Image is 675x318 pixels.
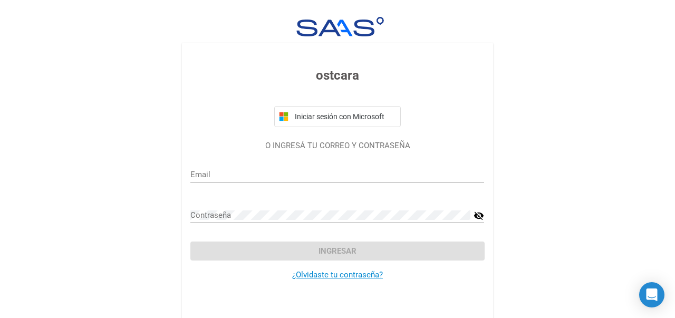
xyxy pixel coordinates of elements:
[274,106,401,127] button: Iniciar sesión con Microsoft
[293,112,396,121] span: Iniciar sesión con Microsoft
[190,66,484,85] h3: ostcara
[319,246,356,256] span: Ingresar
[292,270,383,280] a: ¿Olvidaste tu contraseña?
[639,282,664,307] div: Open Intercom Messenger
[190,242,484,261] button: Ingresar
[190,140,484,152] p: O INGRESÁ TU CORREO Y CONTRASEÑA
[474,209,484,222] mat-icon: visibility_off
